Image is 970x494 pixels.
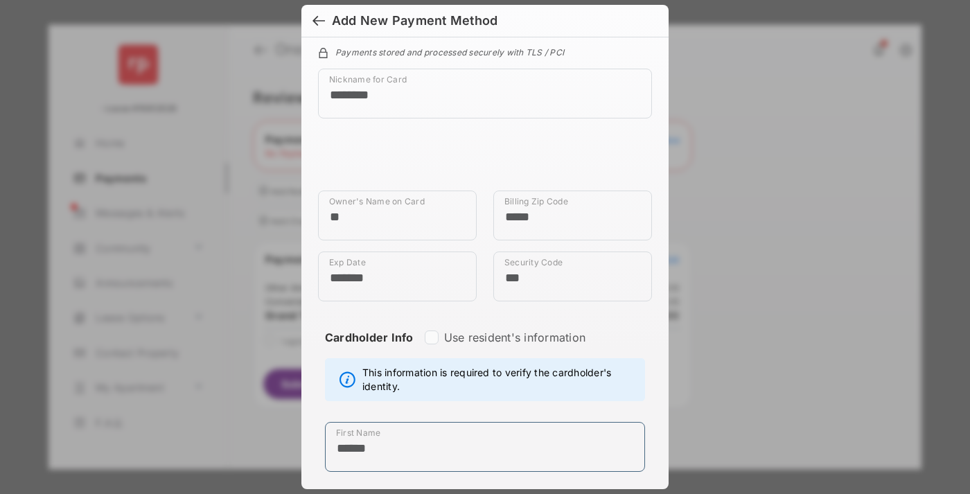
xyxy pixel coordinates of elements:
[332,13,497,28] div: Add New Payment Method
[362,366,637,394] span: This information is required to verify the cardholder's identity.
[318,130,652,191] iframe: Credit card field
[318,45,652,58] div: Payments stored and processed securely with TLS / PCI
[444,330,585,344] label: Use resident's information
[325,330,414,369] strong: Cardholder Info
